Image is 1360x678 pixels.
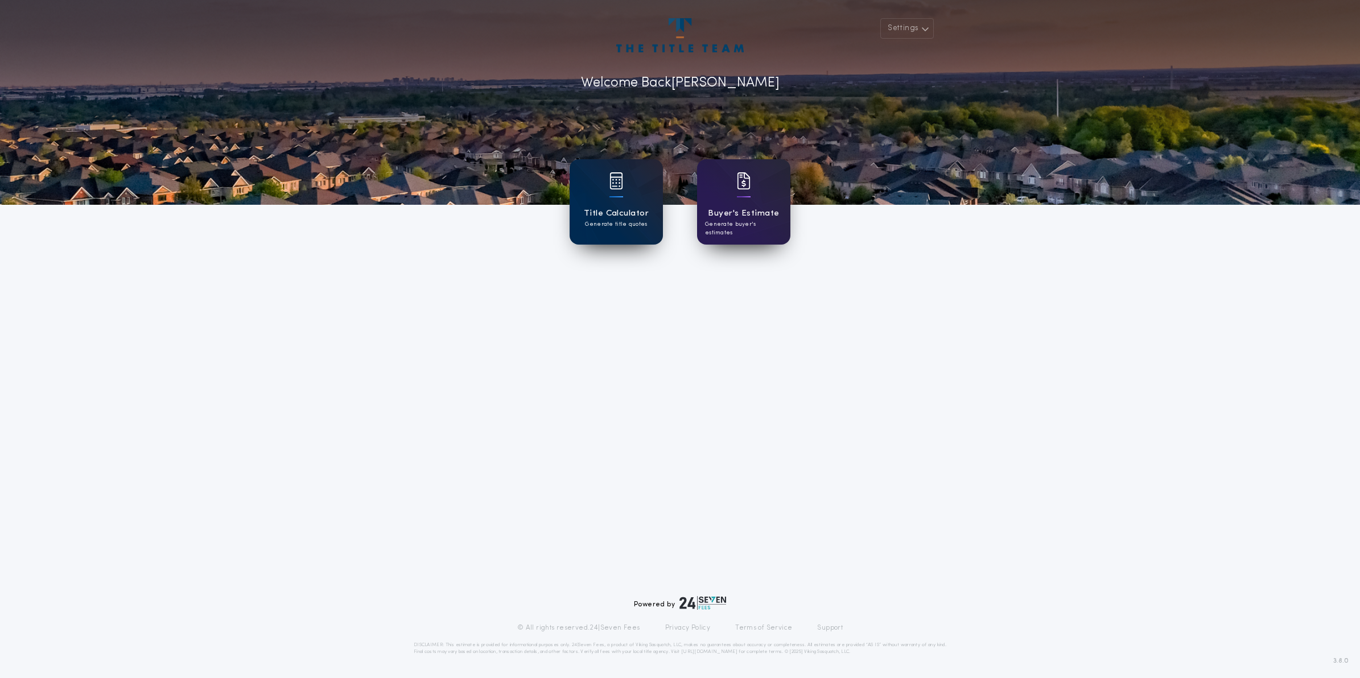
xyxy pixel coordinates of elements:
[517,623,640,632] p: © All rights reserved. 24|Seven Fees
[681,650,737,654] a: [URL][DOMAIN_NAME]
[697,159,790,245] a: card iconBuyer's EstimateGenerate buyer's estimates
[616,18,744,52] img: account-logo
[737,172,751,189] img: card icon
[679,596,726,610] img: logo
[581,73,780,93] p: Welcome Back [PERSON_NAME]
[665,623,711,632] a: Privacy Policy
[585,220,647,229] p: Generate title quotes
[584,207,649,220] h1: Title Calculator
[817,623,843,632] a: Support
[708,207,779,220] h1: Buyer's Estimate
[634,596,726,610] div: Powered by
[1333,656,1349,666] span: 3.8.0
[414,642,946,655] p: DISCLAIMER: This estimate is provided for informational purposes only. 24|Seven Fees, a product o...
[705,220,782,237] p: Generate buyer's estimates
[735,623,792,632] a: Terms of Service
[570,159,663,245] a: card iconTitle CalculatorGenerate title quotes
[880,18,934,39] button: Settings
[609,172,623,189] img: card icon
